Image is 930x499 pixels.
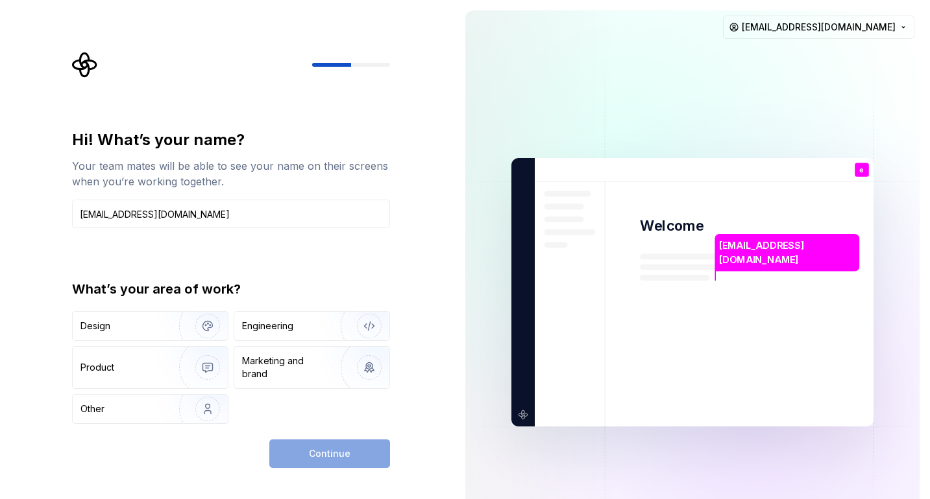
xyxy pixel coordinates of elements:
p: e [859,167,864,174]
div: Design [80,319,110,332]
span: [EMAIL_ADDRESS][DOMAIN_NAME] [742,21,896,34]
div: Hi! What’s your name? [72,130,390,150]
input: Han Solo [72,200,390,228]
svg: Supernova Logo [72,52,98,78]
div: Other [80,402,104,415]
div: Your team mates will be able to see your name on their screens when you’re working together. [72,158,390,189]
p: [EMAIL_ADDRESS][DOMAIN_NAME] [719,238,855,266]
div: Engineering [242,319,293,332]
div: Marketing and brand [242,354,330,380]
button: [EMAIL_ADDRESS][DOMAIN_NAME] [723,16,914,39]
div: Product [80,361,114,374]
div: What’s your area of work? [72,280,390,298]
p: Welcome [640,216,704,235]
